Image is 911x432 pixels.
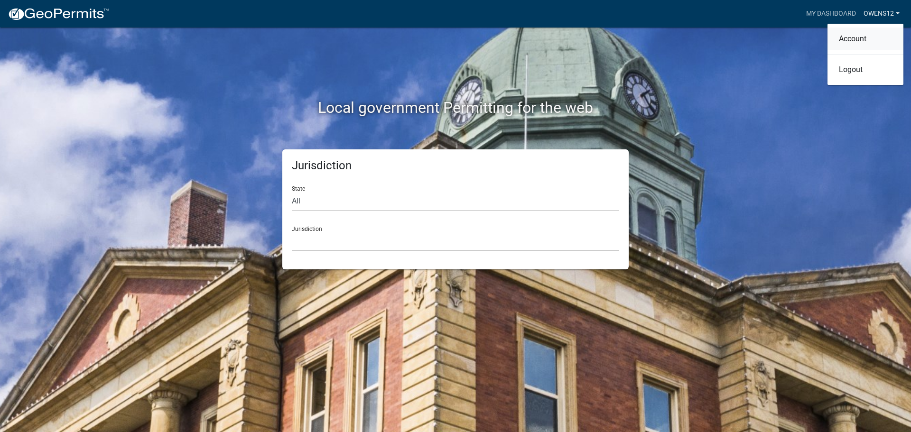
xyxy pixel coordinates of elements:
a: Logout [827,58,903,81]
a: My Dashboard [802,5,860,23]
a: Account [827,28,903,50]
h2: Local government Permitting for the web [192,99,719,117]
div: owens12 [827,24,903,85]
a: owens12 [860,5,903,23]
h5: Jurisdiction [292,159,619,173]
